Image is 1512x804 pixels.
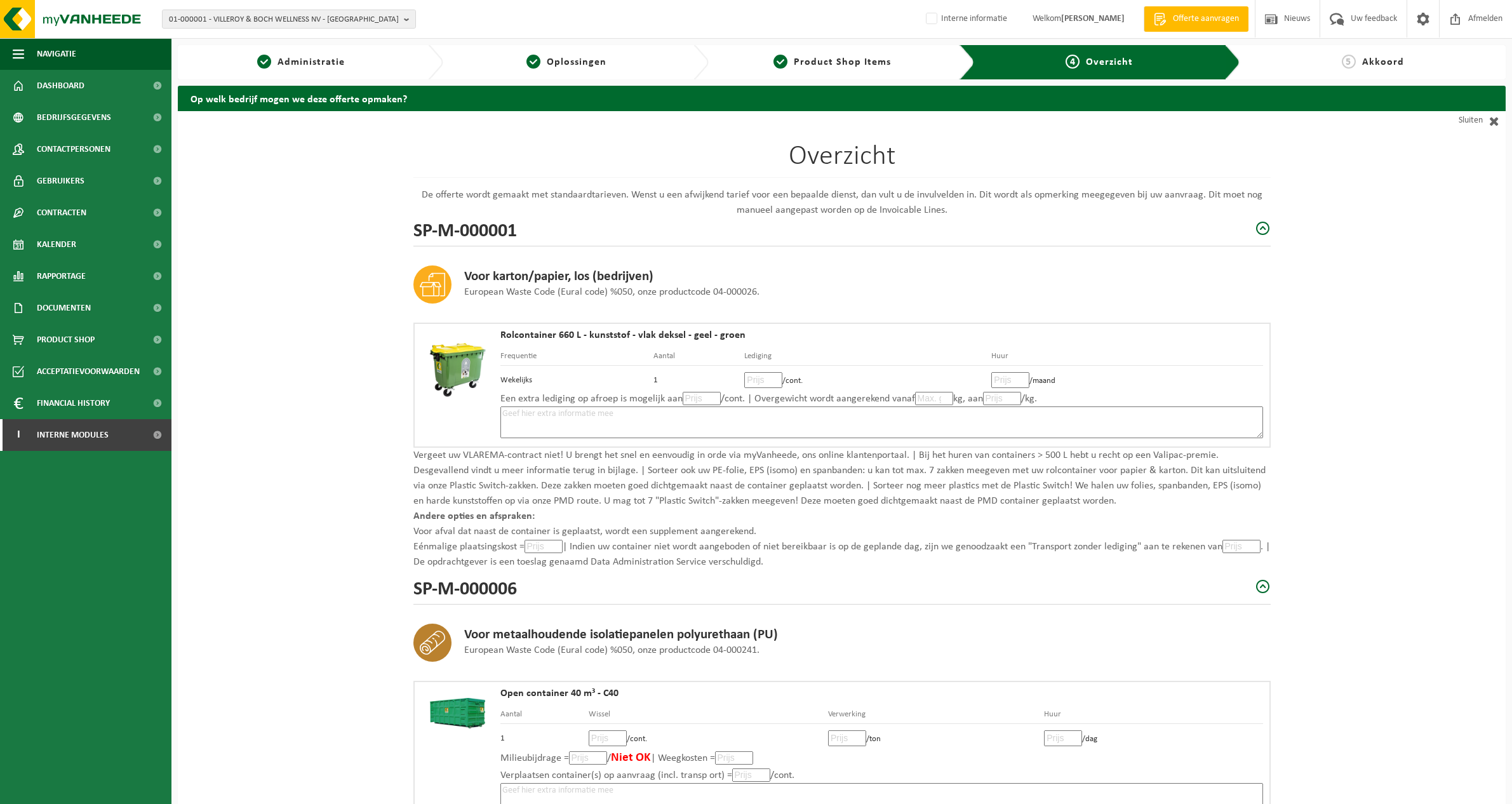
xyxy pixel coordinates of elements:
input: Prijs [589,730,627,746]
th: Verwerking [828,708,1044,724]
p: Vergeet uw VLAREMA-contract niet! U brengt het snel en eenvoudig in orde via myVanheede, ons onli... [413,448,1271,509]
img: WB-0660-HPE-GN-50.png [421,330,494,410]
h2: SP-M-000006 [413,576,517,598]
input: Prijs [983,392,1021,405]
h2: SP-M-000001 [413,218,517,239]
p: Een extra lediging op afroep is mogelijk aan /cont. | Overgewicht wordt aangerekend vanaf kg, aan... [500,391,1263,406]
p: De offerte wordt gemaakt met standaardtarieven. Wenst u een afwijkend tarief voor een bepaalde di... [413,187,1271,218]
span: Interne modules [37,419,109,451]
strong: [PERSON_NAME] [1061,14,1125,23]
span: Gebruikers [37,165,84,197]
span: Akkoord [1362,57,1404,67]
p: Andere opties en afspraken: [413,509,1271,524]
input: Prijs [732,768,770,782]
input: Prijs [1222,540,1261,553]
a: Offerte aanvragen [1144,6,1248,32]
td: /maand [991,366,1262,391]
span: Bedrijfsgegevens [37,102,111,133]
input: Prijs [525,540,563,553]
a: 5Akkoord [1247,55,1499,70]
span: Overzicht [1086,57,1133,67]
h4: Open container 40 m³ - C40 [500,688,1263,699]
span: Offerte aanvragen [1170,13,1242,25]
img: HK-XC-40-GN-00.png [421,688,494,738]
span: 5 [1342,55,1356,69]
td: 1 [653,366,745,391]
h3: Voor karton/papier, los (bedrijven) [464,269,759,285]
input: Prijs [828,730,866,746]
th: Frequentie [500,350,653,366]
th: Wissel [589,708,828,724]
th: Aantal [500,708,589,724]
th: Huur [1044,708,1262,724]
td: /dag [1044,724,1262,749]
h4: Rolcontainer 660 L - kunststof - vlak deksel - geel - groen [500,330,1263,340]
h2: Op welk bedrijf mogen we deze offerte opmaken? [178,86,1506,111]
a: 2Oplossingen [450,55,683,70]
span: 01-000001 - VILLEROY & BOCH WELLNESS NV - [GEOGRAPHIC_DATA] [169,10,399,29]
span: Contracten [37,197,86,229]
p: Milieubijdrage = / | Weegkosten = [500,749,1263,768]
span: Financial History [37,387,110,419]
span: Product Shop Items [794,57,891,67]
td: /ton [828,724,1044,749]
span: Product Shop [37,324,95,356]
span: Rapportage [37,260,86,292]
input: Prijs [1044,730,1082,746]
th: Aantal [653,350,745,366]
input: Prijs [569,751,607,765]
p: Voor afval dat naast de container is geplaatst, wordt een supplement aangerekend. [413,524,1271,539]
span: I [13,419,24,451]
input: Prijs [744,372,782,388]
span: Oplossingen [547,57,606,67]
td: /cont. [744,366,991,391]
span: Administratie [278,57,345,67]
td: Wekelijks [500,366,653,391]
a: 4Overzicht [984,55,1215,70]
span: Documenten [37,292,91,324]
td: 1 [500,724,589,749]
span: 1 [257,55,271,69]
span: Contactpersonen [37,133,110,165]
input: Max. gewicht [915,392,953,405]
span: 2 [526,55,540,69]
h1: Overzicht [413,143,1271,178]
td: /cont. [589,724,828,749]
span: Niet OK [611,752,651,764]
p: European Waste Code (Eural code) %050, onze productcode 04-000241. [464,643,778,658]
input: Prijs [991,372,1029,388]
p: European Waste Code (Eural code) %050, onze productcode 04-000026. [464,285,759,300]
button: 01-000001 - VILLEROY & BOCH WELLNESS NV - [GEOGRAPHIC_DATA] [162,10,416,29]
a: 1Administratie [184,55,418,70]
a: Sluiten [1391,111,1506,130]
input: Prijs [683,392,721,405]
th: Huur [991,350,1262,366]
span: 3 [773,55,787,69]
a: 3Product Shop Items [715,55,949,70]
p: Eénmalige plaatsingskost = | Indien uw container niet wordt aangeboden of niet bereikbaar is op d... [413,539,1271,570]
h3: Voor metaalhoudende isolatiepanelen polyurethaan (PU) [464,627,778,643]
th: Lediging [744,350,991,366]
span: Acceptatievoorwaarden [37,356,140,387]
span: 4 [1066,55,1080,69]
label: Interne informatie [923,10,1007,29]
span: Navigatie [37,38,76,70]
p: Verplaatsen container(s) op aanvraag (incl. transp ort) = /cont. [500,768,1263,783]
span: Kalender [37,229,76,260]
span: Dashboard [37,70,84,102]
input: Prijs [715,751,753,765]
